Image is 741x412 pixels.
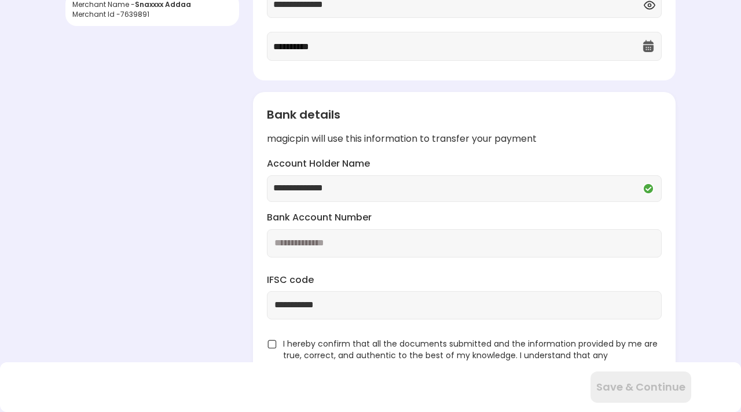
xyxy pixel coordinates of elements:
div: Merchant Id - 7639891 [72,9,232,19]
div: Bank details [267,106,662,123]
label: Bank Account Number [267,211,662,225]
label: IFSC code [267,274,662,287]
img: Q2VREkDUCX-Nh97kZdnvclHTixewBtwTiuomQU4ttMKm5pUNxe9W_NURYrLCGq_Mmv0UDstOKswiepyQhkhj-wqMpwXa6YfHU... [641,182,655,196]
div: magicpin will use this information to transfer your payment [267,133,662,146]
img: OcXK764TI_dg1n3pJKAFuNcYfYqBKGvmbXteblFrPew4KBASBbPUoKPFDRZzLe5z5khKOkBCrBseVNl8W_Mqhk0wgJF92Dyy9... [641,39,655,53]
label: Account Holder Name [267,157,662,171]
span: I hereby confirm that all the documents submitted and the information provided by me are true, co... [283,338,662,373]
button: Save & Continue [590,371,691,403]
img: unchecked [267,339,277,350]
